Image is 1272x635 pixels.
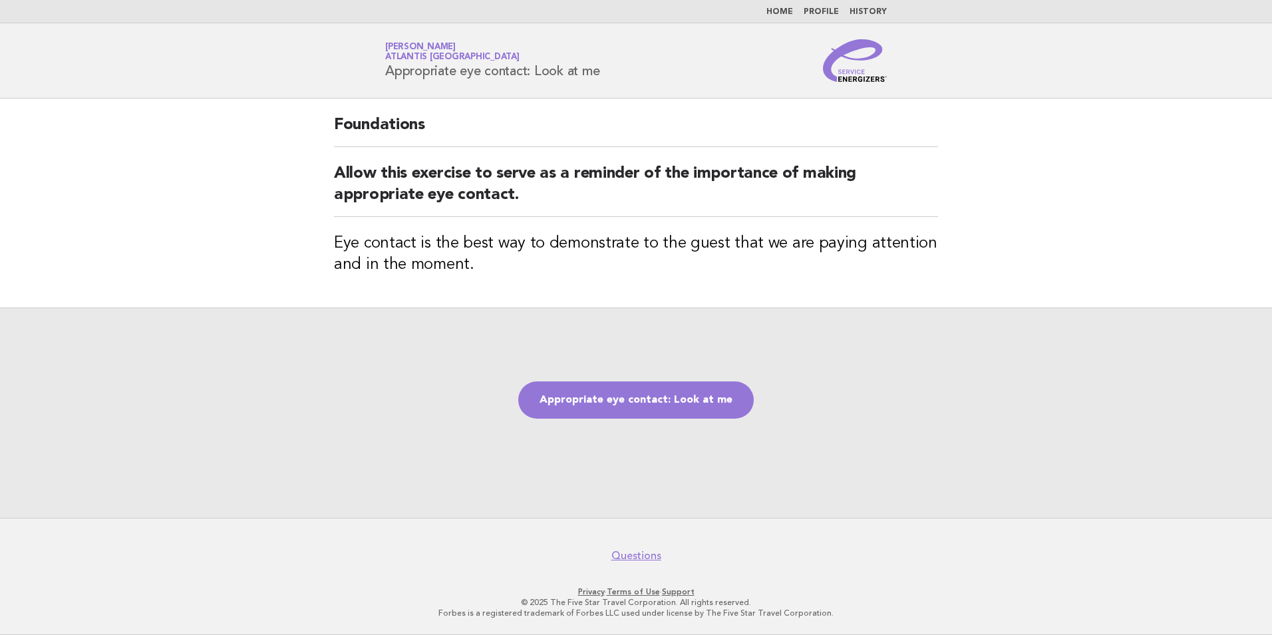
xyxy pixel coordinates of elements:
a: Profile [804,8,839,16]
h1: Appropriate eye contact: Look at me [385,43,599,78]
span: Atlantis [GEOGRAPHIC_DATA] [385,53,520,62]
p: Forbes is a registered trademark of Forbes LLC used under license by The Five Star Travel Corpora... [229,608,1043,618]
a: Questions [611,549,661,562]
h3: Eye contact is the best way to demonstrate to the guest that we are paying attention and in the m... [334,233,938,276]
a: Support [662,587,695,596]
a: [PERSON_NAME]Atlantis [GEOGRAPHIC_DATA] [385,43,520,61]
a: Appropriate eye contact: Look at me [518,381,754,419]
h2: Allow this exercise to serve as a reminder of the importance of making appropriate eye contact. [334,163,938,217]
h2: Foundations [334,114,938,147]
img: Service Energizers [823,39,887,82]
p: © 2025 The Five Star Travel Corporation. All rights reserved. [229,597,1043,608]
a: History [850,8,887,16]
p: · · [229,586,1043,597]
a: Home [766,8,793,16]
a: Terms of Use [607,587,660,596]
a: Privacy [578,587,605,596]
